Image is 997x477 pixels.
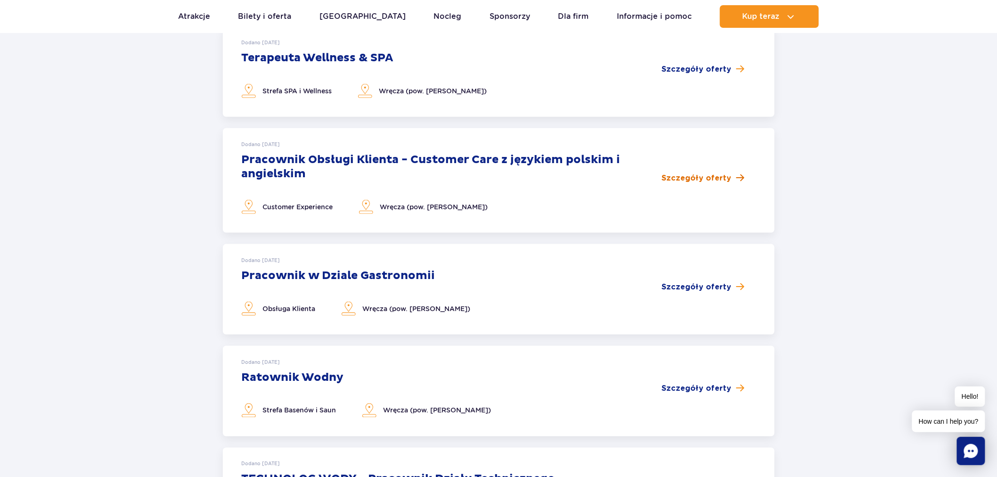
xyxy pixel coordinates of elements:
a: Bilety i oferta [238,5,292,28]
img: localization [359,200,373,214]
li: Wręcza (pow. [PERSON_NAME]) [362,403,491,418]
li: Wręcza (pow. [PERSON_NAME]) [359,200,488,214]
img: localization [242,84,256,98]
img: localization [358,84,372,98]
span: Szczegóły oferty [662,281,732,293]
a: Informacje i pomoc [617,5,692,28]
div: Chat [957,437,985,465]
span: Szczegóły oferty [662,173,732,184]
li: Customer Experience [242,200,333,214]
img: localization [242,302,256,316]
h3: Pracownik w Dziale Gastronomii [242,269,471,283]
li: Wręcza (pow. [PERSON_NAME]) [342,302,471,316]
img: localization [342,302,356,316]
button: Kup teraz [720,5,819,28]
a: Szczegóły oferty [662,173,744,184]
p: Dodano [DATE] [242,140,662,149]
a: Atrakcje [178,5,210,28]
p: Dodano [DATE] [242,459,556,469]
h3: Ratownik Wodny [242,370,491,385]
a: Nocleg [434,5,462,28]
li: Wręcza (pow. [PERSON_NAME]) [358,84,487,98]
a: Szczegóły oferty [662,281,744,293]
img: localization [362,403,376,418]
span: Hello! [955,387,985,407]
h3: Pracownik Obsługi Klienta - Customer Care z językiem polskim i angielskim [242,153,662,181]
a: [GEOGRAPHIC_DATA] [319,5,406,28]
p: Dodano [DATE] [242,255,471,265]
a: Sponsorzy [490,5,530,28]
a: Szczegóły oferty [662,383,744,395]
li: Obsługa Klienta [242,302,316,316]
p: Dodano [DATE] [242,357,491,367]
a: Szczegóły oferty [662,64,744,75]
a: Dla firm [558,5,589,28]
p: Dodano [DATE] [242,38,487,47]
li: Strefa SPA i Wellness [242,84,332,98]
span: Szczegóły oferty [662,383,732,395]
img: localization [242,200,256,214]
span: Kup teraz [742,12,779,21]
h3: Terapeuta Wellness & SPA [242,51,487,65]
li: Strefa Basenów i Saun [242,403,336,418]
span: How can I help you? [912,411,985,432]
img: localization [242,403,256,418]
span: Szczegóły oferty [662,64,732,75]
